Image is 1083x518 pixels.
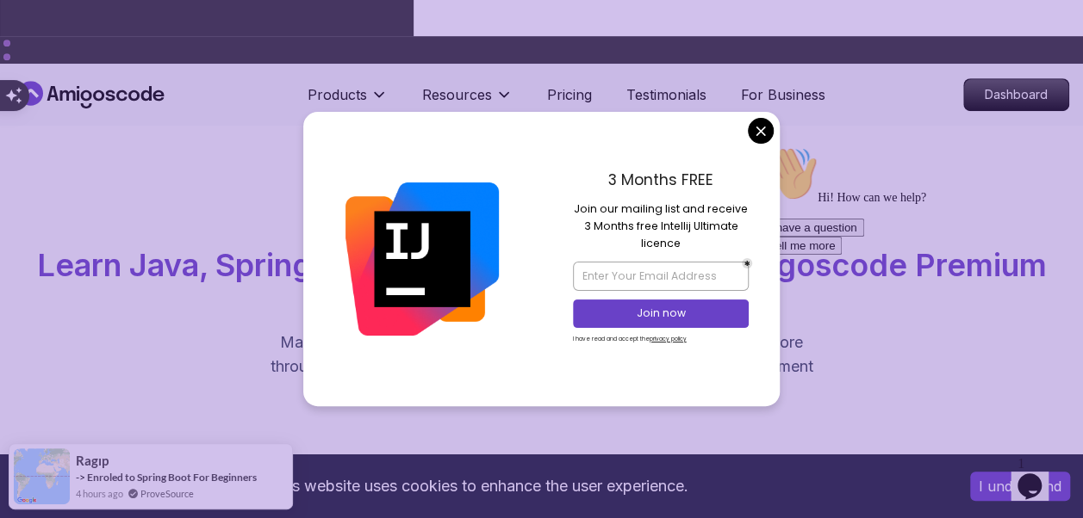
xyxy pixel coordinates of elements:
[547,84,592,105] a: Pricing
[7,7,62,62] img: :wave:
[7,7,317,115] div: 👋Hi! How can we help?I have a questionTell me more
[308,84,367,105] p: Products
[7,79,109,97] button: I have a question
[76,471,85,484] span: ->
[7,97,86,115] button: Tell me more
[422,84,492,105] p: Resources
[76,486,123,501] span: 4 hours ago
[422,84,513,119] button: Resources
[140,486,194,501] a: ProveSource
[13,467,944,505] div: This website uses cookies to enhance the user experience.
[963,78,1069,111] a: Dashboard
[87,471,257,484] a: Enroled to Spring Boot For Beginners
[7,52,171,65] span: Hi! How can we help?
[252,330,831,403] p: Master in-demand skills like Java, Spring Boot, DevOps, React, and more through hands-on, expert-...
[970,472,1070,501] button: Accept cookies
[37,246,1047,318] span: Learn Java, Spring Boot, DevOps & More with Amigoscode Premium Courses
[14,448,70,504] img: provesource social proof notification image
[964,79,1068,110] p: Dashboard
[1011,449,1066,501] iframe: chat widget
[308,84,388,119] button: Products
[626,84,706,105] a: Testimonials
[741,84,825,105] a: For Business
[76,453,109,468] span: Ragıp
[756,139,1066,441] iframe: chat widget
